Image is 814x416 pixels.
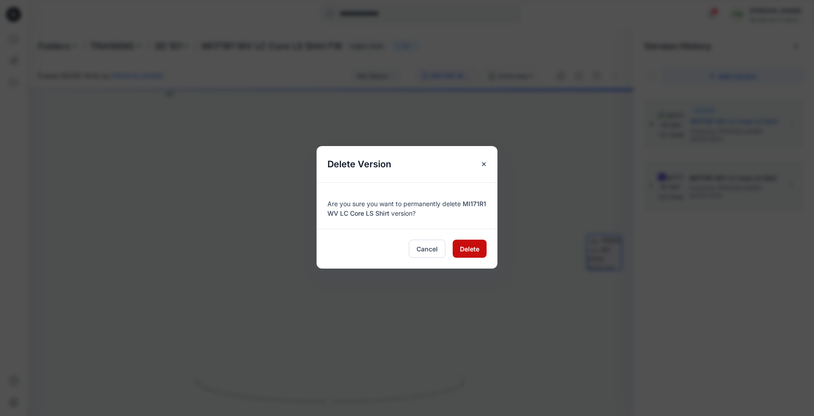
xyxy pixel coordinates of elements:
span: MI171R1 WV LC Core LS Shirt [327,200,486,217]
button: Close [476,156,492,172]
button: Cancel [409,240,445,258]
div: Are you sure you want to permanently delete version? [327,194,487,218]
span: Delete [460,244,479,254]
h5: Delete Version [317,146,402,182]
button: Delete [453,240,487,258]
span: Cancel [416,244,438,254]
